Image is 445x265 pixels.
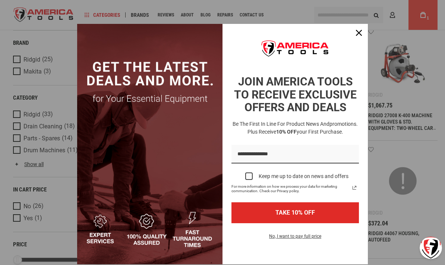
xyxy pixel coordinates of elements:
svg: close icon [356,30,362,36]
strong: JOIN AMERICA TOOLS TO RECEIVE EXCLUSIVE OFFERS AND DEALS [234,75,357,114]
button: Close [350,24,368,42]
div: Keep me up to date on news and offers [259,173,348,180]
button: No, I want to pay full price [263,232,327,245]
h3: Be the first in line for product news and [230,120,360,136]
span: promotions. Plus receive your first purchase. [247,121,358,135]
a: Read our Privacy Policy [350,183,359,192]
button: TAKE 10% OFF [231,202,359,223]
iframe: LiveChat chat widget [414,234,445,265]
svg: link icon [350,183,359,192]
strong: 10% OFF [276,129,297,135]
input: Email field [231,145,359,164]
span: For more information on how we process your data for marketing communication. Check our Privacy p... [231,184,350,193]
